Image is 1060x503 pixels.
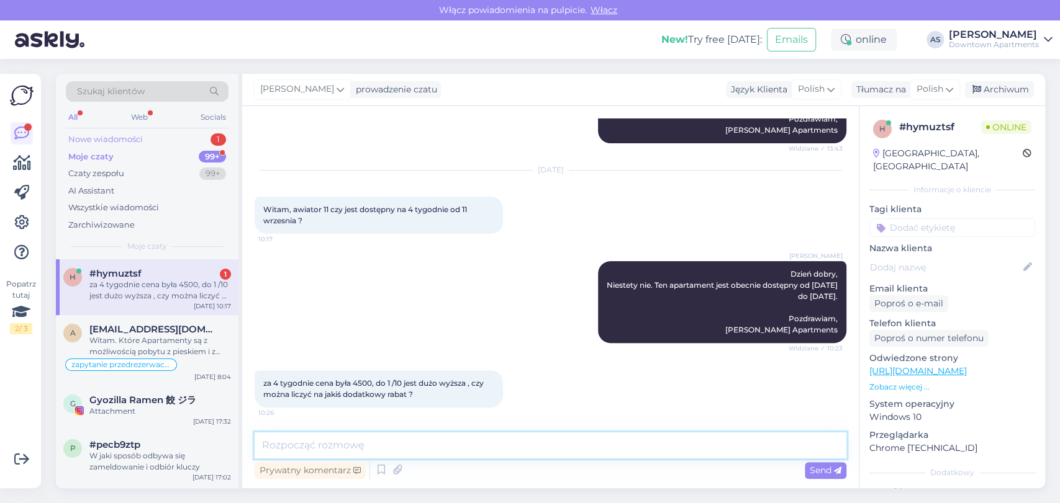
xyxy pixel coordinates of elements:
[70,328,76,337] span: a
[263,205,469,225] span: Witam, awiator 11 czy jest dostępny na 4 tygodnie od 11 wrzesnia ?
[10,84,34,107] img: Askly Logo
[810,465,841,476] span: Send
[129,109,150,125] div: Web
[220,269,231,280] div: 1
[66,109,80,125] div: All
[193,417,231,426] div: [DATE] 17:32
[68,219,135,231] div: Zarchiwizowane
[869,411,1035,424] p: Windows 10
[726,83,787,96] div: Język Klienta
[873,147,1023,173] div: [GEOGRAPHIC_DATA], [GEOGRAPHIC_DATA]
[89,394,196,406] span: Gyozilla Ramen 餃 ジラ
[127,241,167,252] span: Moje czaty
[351,83,437,96] div: prowadzenie czatu
[89,324,219,335] span: antosia55@wp.pl
[194,301,231,311] div: [DATE] 10:17
[199,167,226,180] div: 99+
[198,109,229,125] div: Socials
[587,4,621,16] span: Włącz
[917,82,943,96] span: Polish
[89,450,231,473] div: W jaki sposób odbywa się zameldowanie i odbiór kluczy
[255,462,366,479] div: Prywatny komentarz
[869,381,1035,393] p: Zobacz więcej ...
[89,279,231,301] div: za 4 tygodnie cena była 4500, do 1 /10 jest dużo wyższa , czy można liczyć na jakiś dodatkowy rab...
[68,167,124,180] div: Czaty zespołu
[68,151,114,163] div: Moje czaty
[661,32,762,47] div: Try free [DATE]:
[869,184,1035,195] div: Informacje o kliencie
[194,372,231,381] div: [DATE] 8:04
[869,352,1035,365] p: Odwiedzone strony
[981,120,1031,134] span: Online
[10,278,32,334] div: Popatrz tutaj
[89,439,140,450] span: #pecb9ztp
[869,203,1035,216] p: Tagi klienta
[789,144,843,153] span: Widziane ✓ 13:43
[68,133,143,146] div: Nowe wiadomości
[89,268,142,279] span: #hymuztsf
[77,85,145,98] span: Szukaj klientów
[869,398,1035,411] p: System operacyjny
[89,335,231,357] div: Witam. Które Apartamenty są z możliwością pobytu z pieskiem i z parkingiem?i fajnym widokiem na [...
[263,378,486,399] span: za 4 tygodnie cena była 4500, do 1 /10 jest dużo wyższa , czy można liczyć na jakiś dodatkowy rab...
[789,251,843,260] span: [PERSON_NAME]
[949,30,1039,40] div: [PERSON_NAME]
[869,486,1035,499] p: Notatki
[869,242,1035,255] p: Nazwa klienta
[869,295,948,312] div: Poproś o e-mail
[869,282,1035,295] p: Email klienta
[879,124,886,133] span: h
[870,260,1021,274] input: Dodaj nazwę
[767,28,816,51] button: Emails
[949,40,1039,50] div: Downtown Apartments
[255,164,846,176] div: [DATE]
[869,442,1035,455] p: Chrome [TECHNICAL_ID]
[899,120,981,135] div: # hymuztsf
[831,29,897,51] div: online
[661,33,688,45] b: New!
[789,344,843,353] span: Widziane ✓ 10:23
[70,272,76,282] span: h
[193,473,231,482] div: [DATE] 17:02
[70,399,76,408] span: G
[260,82,334,96] span: [PERSON_NAME]
[798,82,825,96] span: Polish
[949,30,1053,50] a: [PERSON_NAME]Downtown Apartments
[89,406,231,417] div: Attachment
[869,317,1035,330] p: Telefon klienta
[68,202,159,214] div: Wszystkie wiadomości
[71,361,171,368] span: zapytanie przedrezerwacyjne
[199,151,226,163] div: 99+
[68,185,114,197] div: AI Assistant
[851,83,906,96] div: Tłumacz na
[869,330,989,347] div: Poproś o numer telefonu
[211,133,226,146] div: 1
[258,408,305,417] span: 10:26
[926,31,944,48] div: AS
[10,323,32,334] div: 2 / 3
[869,467,1035,478] div: Dodatkowy
[869,429,1035,442] p: Przeglądarka
[869,365,967,376] a: [URL][DOMAIN_NAME]
[965,81,1034,98] div: Archiwum
[70,443,76,453] span: p
[258,234,305,244] span: 10:17
[869,218,1035,237] input: Dodać etykietę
